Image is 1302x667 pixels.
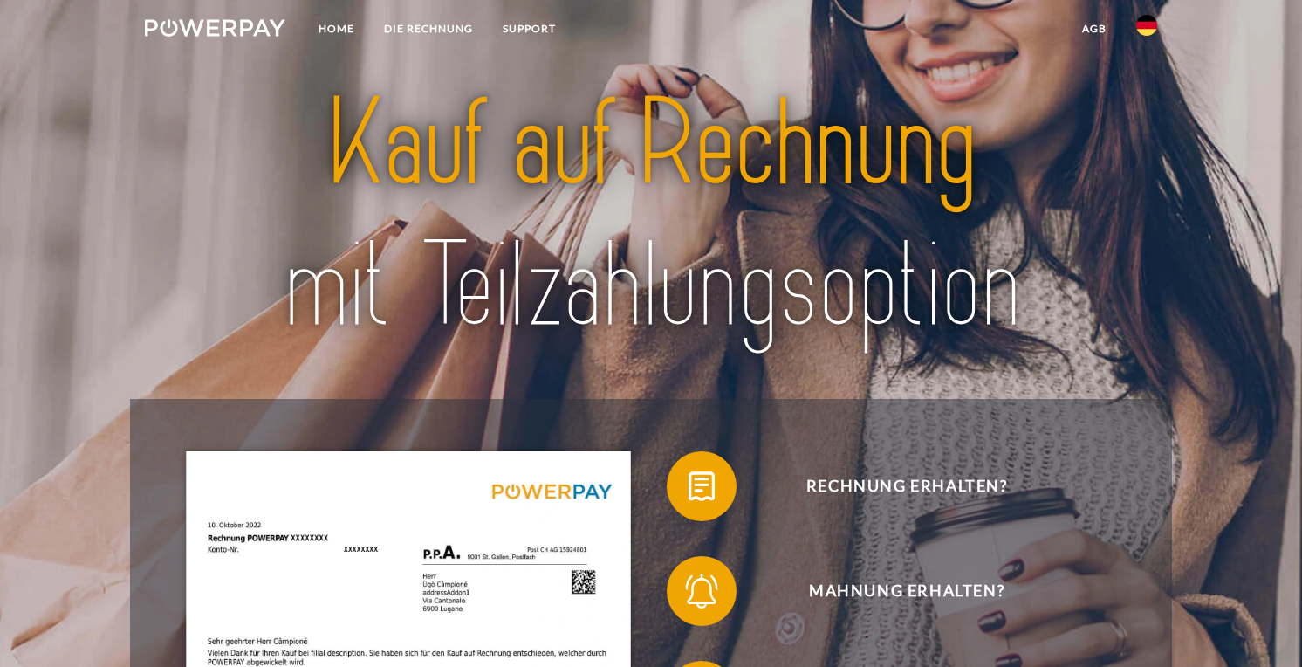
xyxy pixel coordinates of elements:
img: logo-powerpay-white.svg [145,19,285,37]
span: Rechnung erhalten? [693,451,1120,521]
a: Home [304,13,369,45]
a: SUPPORT [488,13,571,45]
img: qb_bell.svg [680,569,723,613]
a: DIE RECHNUNG [369,13,488,45]
a: agb [1067,13,1121,45]
img: title-powerpay_de.svg [195,66,1107,364]
img: qb_bill.svg [680,464,723,508]
iframe: Schaltfläche zum Öffnen des Messaging-Fensters [1232,597,1288,653]
button: Rechnung erhalten? [667,451,1120,521]
button: Mahnung erhalten? [667,556,1120,626]
span: Mahnung erhalten? [693,556,1120,626]
img: de [1136,15,1157,36]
